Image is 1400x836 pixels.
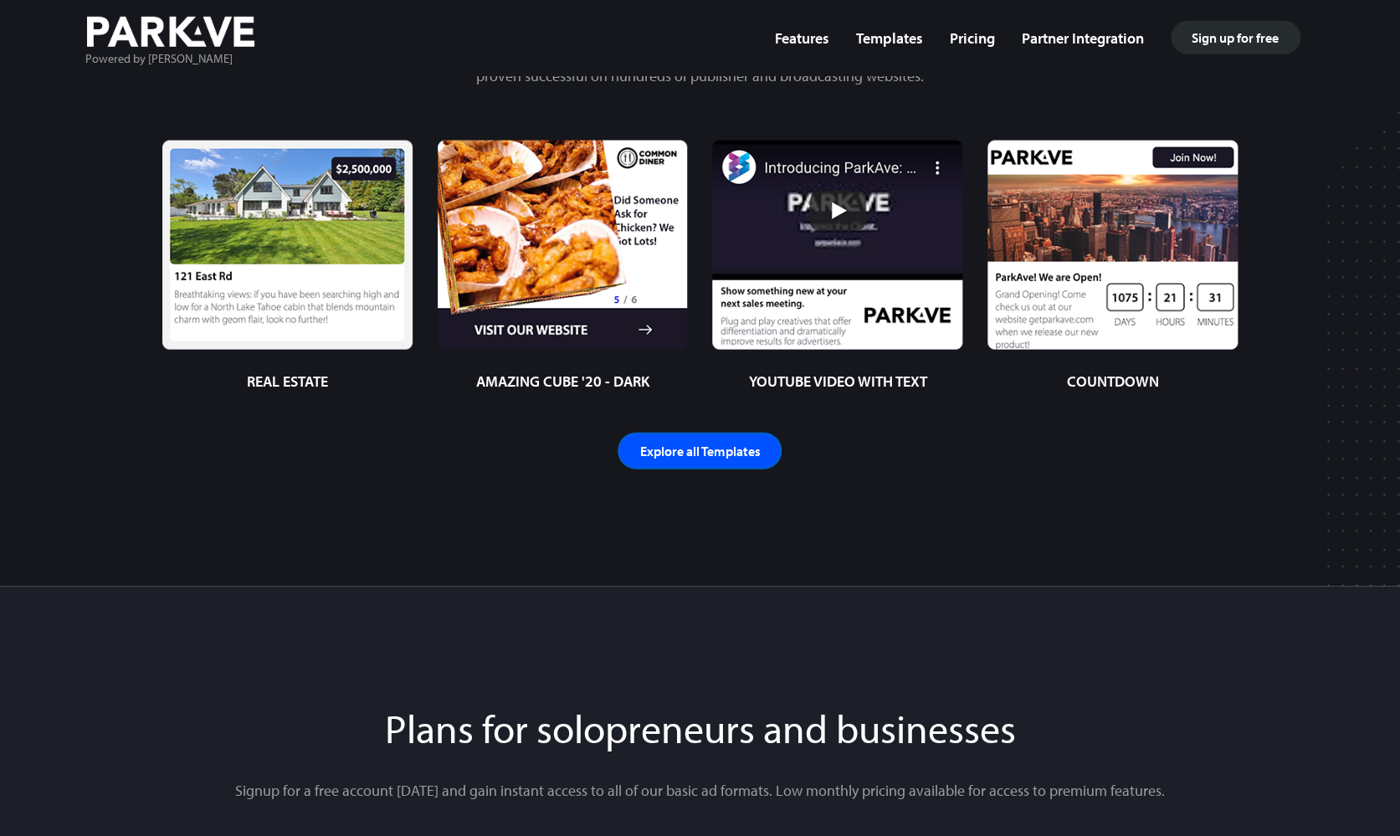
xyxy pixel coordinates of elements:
a: YOUTUBE VIDEO WITH TEXT [712,370,962,392]
a: Sign up for free [1171,21,1300,54]
a: Pricing [950,28,995,48]
p: Signup for a free account [DATE] and gain instant access to all of our basic ad formats. Low mont... [162,759,1237,802]
a: Explore all Templates [618,433,782,469]
a: Templates [856,28,923,48]
a: COUNTDOWN [987,370,1238,392]
a: AMAZING CUBE '20 - DARK [438,370,688,392]
span: Powered by [PERSON_NAME] [85,49,233,68]
a: Powered by [PERSON_NAME] [87,19,254,40]
a: Features [775,28,829,48]
h2: Plans for solopreneurs and businesses [162,704,1237,752]
a: Partner Integration [1022,28,1144,48]
a: REAL ESTATE [162,370,413,392]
